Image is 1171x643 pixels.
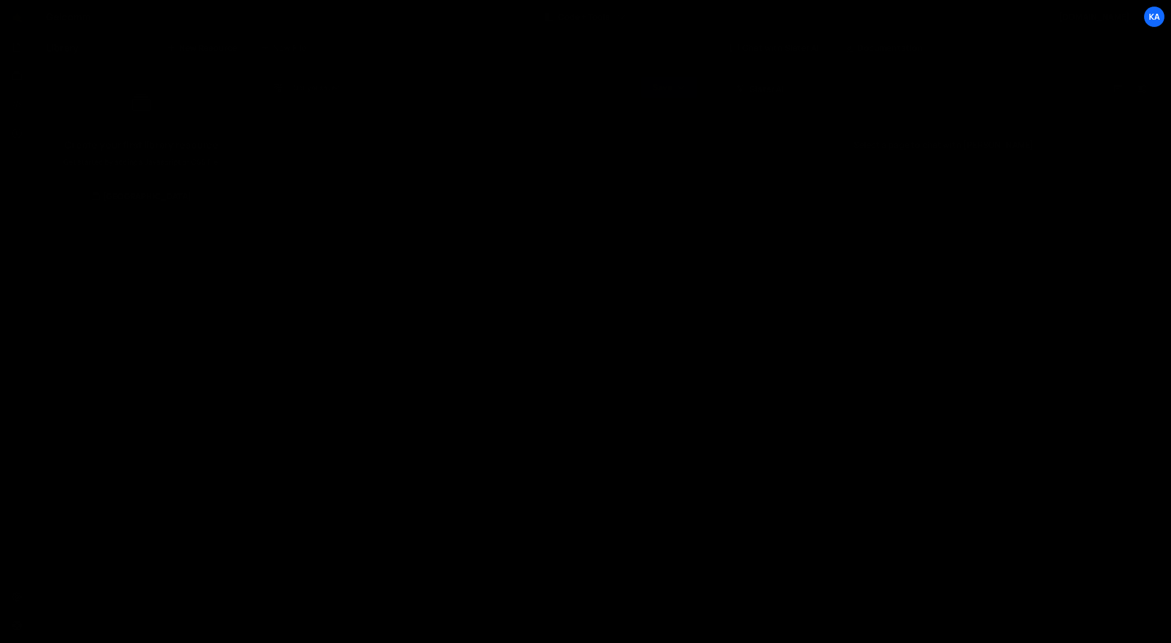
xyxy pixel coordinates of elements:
[730,121,1157,169] div: Select a page to chat with [PERSON_NAME]
[718,34,831,62] div: Chat with Slater AI
[1143,6,1165,28] a: Ka
[46,41,78,54] h2: Library
[46,10,90,24] div: Gelcomm
[640,77,698,98] button: Save
[41,157,242,168] p: Get started by adding a Javascript or CSS file.
[46,182,237,211] a: [GEOGRAPHIC_DATA]
[736,83,784,95] h2: Slater AI
[293,83,340,93] div: Not yet saved
[535,6,636,28] button: Code + Tools
[167,43,237,53] button: New Resource
[833,34,935,62] div: Documentation
[1049,6,1140,28] a: [DOMAIN_NAME]
[2,2,32,31] a: 🤙
[261,42,311,54] div: New File
[41,140,242,150] h3: Create your first library resource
